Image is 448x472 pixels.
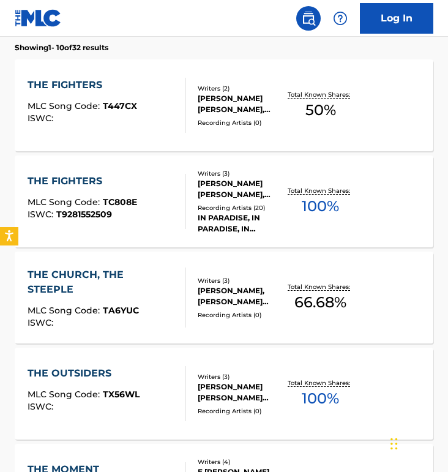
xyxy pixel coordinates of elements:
[28,366,140,381] div: THE OUTSIDERS
[198,276,285,285] div: Writers ( 3 )
[296,6,321,31] a: Public Search
[387,413,448,472] iframe: Chat Widget
[56,209,112,220] span: T9281552509
[28,78,137,92] div: THE FIGHTERS
[288,378,353,388] p: Total Known Shares:
[103,197,137,208] span: TC808E
[103,305,139,316] span: TA6YUC
[28,209,56,220] span: ISWC :
[333,11,348,26] img: help
[15,59,433,151] a: THE FIGHTERSMLC Song Code:T447CXISWC:Writers (2)[PERSON_NAME] [PERSON_NAME], [PERSON_NAME]Recordi...
[15,348,433,440] a: THE OUTSIDERSMLC Song Code:TX56WLISWC:Writers (3)[PERSON_NAME] [PERSON_NAME] [PERSON_NAME], [PERS...
[198,203,285,212] div: Recording Artists ( 20 )
[15,9,62,27] img: MLC Logo
[198,169,285,178] div: Writers ( 3 )
[198,178,285,200] div: [PERSON_NAME] [PERSON_NAME], [PERSON_NAME] [PERSON_NAME] [PERSON_NAME]
[198,310,285,320] div: Recording Artists ( 0 )
[288,186,353,195] p: Total Known Shares:
[198,406,285,416] div: Recording Artists ( 0 )
[28,268,176,297] div: THE CHURCH, THE STEEPLE
[198,285,285,307] div: [PERSON_NAME], [PERSON_NAME] [PERSON_NAME] [PERSON_NAME]
[390,425,398,462] div: Drag
[28,100,103,111] span: MLC Song Code :
[198,84,285,93] div: Writers ( 2 )
[305,99,336,121] span: 50 %
[198,118,285,127] div: Recording Artists ( 0 )
[288,90,353,99] p: Total Known Shares:
[302,388,339,410] span: 100 %
[198,212,285,234] div: IN PARADISE, IN PARADISE, IN PARADISE, IN PARADISE, IN PARADISE
[28,401,56,412] span: ISWC :
[294,291,346,313] span: 66.68 %
[198,372,285,381] div: Writers ( 3 )
[28,305,103,316] span: MLC Song Code :
[198,381,285,403] div: [PERSON_NAME] [PERSON_NAME] [PERSON_NAME], [PERSON_NAME] ST.[PERSON_NAME]
[28,197,103,208] span: MLC Song Code :
[302,195,339,217] span: 100 %
[360,3,433,34] a: Log In
[15,252,433,343] a: THE CHURCH, THE STEEPLEMLC Song Code:TA6YUCISWC:Writers (3)[PERSON_NAME], [PERSON_NAME] [PERSON_N...
[15,155,433,247] a: THE FIGHTERSMLC Song Code:TC808EISWC:T9281552509Writers (3)[PERSON_NAME] [PERSON_NAME], [PERSON_N...
[328,6,353,31] div: Help
[288,282,353,291] p: Total Known Shares:
[198,457,285,466] div: Writers ( 4 )
[103,100,137,111] span: T447CX
[301,11,316,26] img: search
[198,93,285,115] div: [PERSON_NAME] [PERSON_NAME], [PERSON_NAME]
[28,174,137,189] div: THE FIGHTERS
[28,317,56,328] span: ISWC :
[28,389,103,400] span: MLC Song Code :
[28,113,56,124] span: ISWC :
[15,42,108,53] p: Showing 1 - 10 of 32 results
[103,389,140,400] span: TX56WL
